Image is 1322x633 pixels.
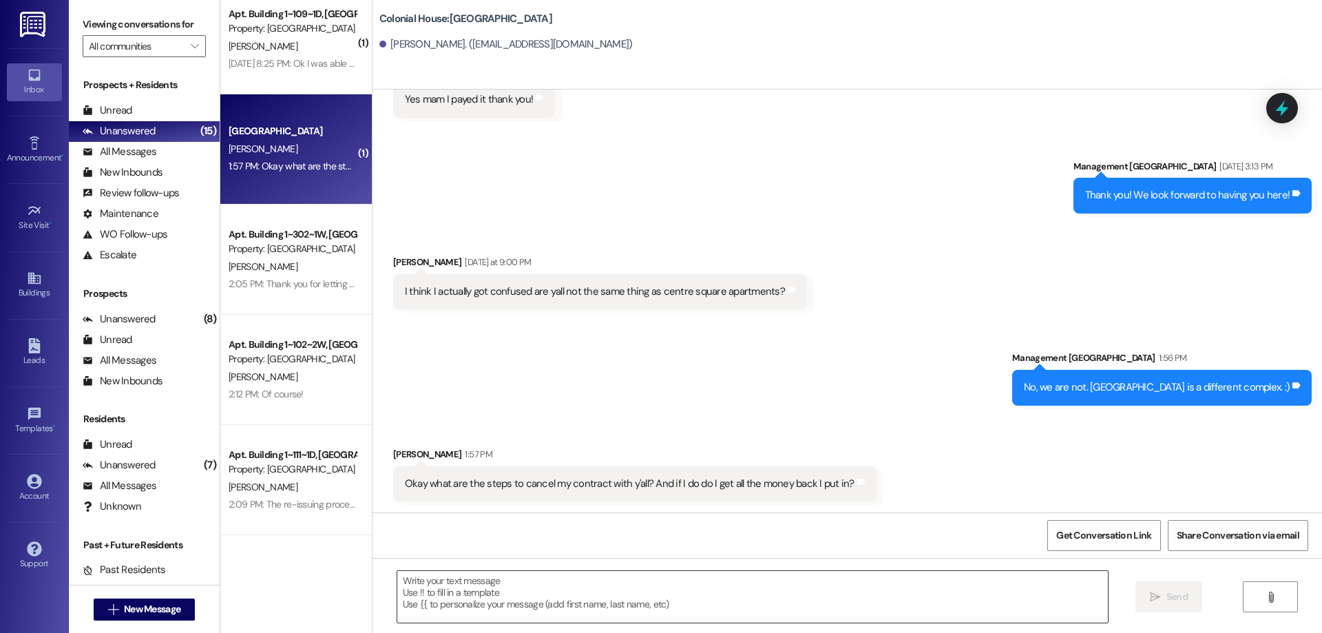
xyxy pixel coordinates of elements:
div: (15) [197,121,220,142]
div: New Inbounds [83,374,162,388]
span: Share Conversation via email [1177,528,1299,543]
div: Apt. Building 1~102~2W, [GEOGRAPHIC_DATA] [229,338,356,352]
div: Unknown [83,499,141,514]
div: [GEOGRAPHIC_DATA] [229,124,356,138]
div: Past Residents [83,563,166,577]
div: (8) [200,309,220,330]
span: • [50,218,52,228]
div: Okay what are the steps to cancel my contract with y'all? And if I do do I get all the money back... [405,477,854,491]
i:  [1266,592,1276,603]
div: No, we are not. [GEOGRAPHIC_DATA] is a different complex. :) [1024,380,1290,395]
div: [DATE] at 9:00 PM [461,255,531,269]
div: Unanswered [83,458,156,473]
a: Buildings [7,267,62,304]
button: New Message [94,599,196,621]
div: Unanswered [83,312,156,326]
span: Send [1166,590,1188,604]
div: Property: [GEOGRAPHIC_DATA] [229,462,356,477]
a: Inbox [7,63,62,101]
div: Apt. Building 1~109~1D, [GEOGRAPHIC_DATA] [229,7,356,21]
span: • [61,151,63,160]
div: 2:09 PM: The re-issuing process takes up to 30 days [229,498,441,510]
span: Get Conversation Link [1056,528,1151,543]
div: Unanswered [83,124,156,138]
i:  [191,41,198,52]
div: New Inbounds [83,165,162,180]
div: All Messages [83,479,156,493]
div: Unread [83,103,132,118]
button: Send [1135,581,1202,612]
div: Apt. Building 1~111~1D, [GEOGRAPHIC_DATA] [229,448,356,462]
span: [PERSON_NAME] [229,481,297,493]
div: [DATE] 3:13 PM [1216,159,1272,174]
input: All communities [89,35,184,57]
div: Unread [83,437,132,452]
div: Prospects [69,287,220,301]
div: Unread [83,333,132,347]
div: [DATE] 8:25 PM: Ok I was able to add it. Thank you so much! [229,57,467,70]
div: 2:05 PM: Thank you for letting us know! We are working on getting new ones! [229,278,535,290]
a: Leads [7,334,62,371]
i:  [1150,592,1160,603]
div: Property: [GEOGRAPHIC_DATA] [229,242,356,256]
div: Escalate [83,248,136,262]
label: Viewing conversations for [83,14,206,35]
span: [PERSON_NAME] [229,143,297,155]
a: Support [7,537,62,574]
div: Past + Future Residents [69,538,220,552]
div: 2:12 PM: Of course! [229,388,304,400]
div: I think I actually got confused are yall not the same thing as centre square apartments? [405,284,785,299]
div: Residents [69,412,220,426]
div: Review follow-ups [83,186,179,200]
div: [PERSON_NAME] [393,447,877,466]
div: Thank you! We look forward to having you here! [1085,188,1290,203]
a: Account [7,470,62,507]
button: Share Conversation via email [1168,520,1308,551]
span: [PERSON_NAME] [229,260,297,273]
div: 1:57 PM [461,447,492,461]
div: (7) [200,455,220,476]
div: 1:56 PM [1155,351,1186,365]
button: Get Conversation Link [1047,520,1160,551]
div: Property: [GEOGRAPHIC_DATA] [229,21,356,36]
div: Prospects + Residents [69,78,220,92]
div: Apt. Building 1~302~1W, [GEOGRAPHIC_DATA] [229,227,356,242]
div: All Messages [83,353,156,368]
div: All Messages [83,145,156,159]
div: WO Follow-ups [83,227,167,242]
div: Yes mam I payed it thank you! [405,92,533,107]
div: Management [GEOGRAPHIC_DATA] [1012,351,1312,370]
div: [PERSON_NAME]. ([EMAIL_ADDRESS][DOMAIN_NAME]) [379,37,633,52]
span: New Message [124,602,180,616]
span: [PERSON_NAME] [229,371,297,383]
b: Colonial House: [GEOGRAPHIC_DATA] [379,12,552,26]
img: ResiDesk Logo [20,12,48,37]
div: [PERSON_NAME] [393,255,807,274]
div: Management [GEOGRAPHIC_DATA] [1073,159,1312,178]
div: 1:57 PM: Okay what are the steps to cancel my contract with y'all? And if I do do I get all the m... [229,160,677,172]
a: Site Visit • [7,199,62,236]
div: Maintenance [83,207,158,221]
i:  [108,604,118,615]
span: [PERSON_NAME] [229,40,297,52]
a: Templates • [7,402,62,439]
span: • [53,422,55,431]
div: Property: [GEOGRAPHIC_DATA] [229,352,356,366]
